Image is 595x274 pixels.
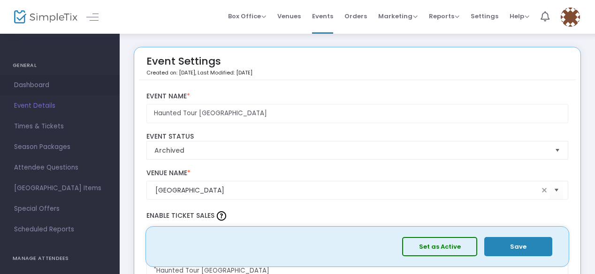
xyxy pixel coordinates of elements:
[378,12,418,21] span: Marketing
[539,185,550,196] span: clear
[146,69,252,77] p: Created on: [DATE]
[471,4,498,28] span: Settings
[13,249,107,268] h4: MANAGE ATTENDEES
[484,237,552,256] button: Save
[195,69,252,76] span: , Last Modified: [DATE]
[146,133,569,141] label: Event Status
[146,104,569,123] input: Enter Event Name
[155,185,539,195] input: Select Venue
[14,162,106,174] span: Attendee Questions
[14,203,106,215] span: Special Offers
[217,211,226,221] img: question-mark
[13,56,107,75] h4: GENERAL
[14,120,106,133] span: Times & Tickets
[510,12,529,21] span: Help
[14,100,106,112] span: Event Details
[550,181,563,200] button: Select
[154,146,548,155] span: Archived
[14,182,106,194] span: [GEOGRAPHIC_DATA] Items
[312,4,333,28] span: Events
[146,209,569,223] label: Enable Ticket Sales
[277,4,301,28] span: Venues
[228,12,266,21] span: Box Office
[551,141,564,159] button: Select
[14,141,106,153] span: Season Packages
[429,12,459,21] span: Reports
[146,169,569,178] label: Venue Name
[14,79,106,91] span: Dashboard
[146,92,569,101] label: Event Name
[146,52,252,80] div: Event Settings
[344,4,367,28] span: Orders
[402,237,477,256] button: Set as Active
[14,223,106,236] span: Scheduled Reports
